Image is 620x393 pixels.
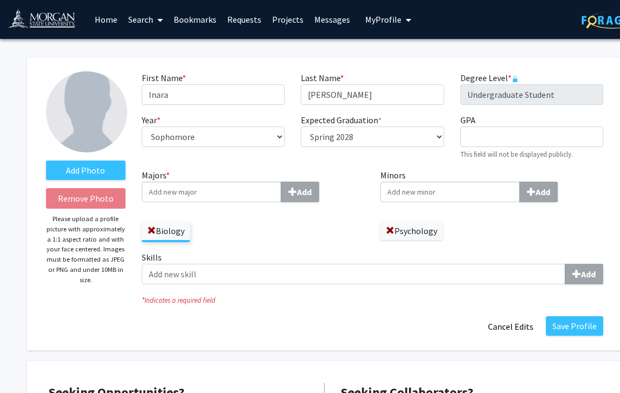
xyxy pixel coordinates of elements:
iframe: Chat [8,344,46,385]
button: Remove Photo [46,188,126,209]
small: This field will not be displayed publicly. [460,150,573,158]
p: Please upload a profile picture with approximately a 1:1 aspect ratio and with your face centered... [46,214,126,285]
b: Add [297,186,312,197]
button: Save Profile [546,316,603,336]
label: Majors [142,169,365,202]
img: Morgan State University Logo [8,9,85,33]
label: Minors [380,169,603,202]
img: Profile Picture [46,71,127,152]
label: AddProfile Picture [46,161,126,180]
a: Search [123,1,168,38]
a: Home [89,1,123,38]
label: Last Name [301,71,344,84]
a: Messages [309,1,355,38]
b: Add [581,269,596,279]
input: SkillsAdd [142,264,565,284]
a: Projects [267,1,309,38]
input: MinorsAdd [380,182,520,202]
button: Majors* [281,182,319,202]
label: GPA [460,114,476,126]
button: Skills [565,264,603,284]
a: Bookmarks [168,1,222,38]
input: Majors*Add [142,182,281,202]
button: Minors [519,182,558,202]
a: Requests [222,1,267,38]
label: Year [142,114,161,126]
label: Degree Level [460,71,518,84]
span: My Profile [365,14,401,25]
label: Psychology [380,222,443,240]
label: First Name [142,71,186,84]
svg: This information is provided and automatically updated by Morgan State University and is not edit... [512,76,518,82]
b: Add [536,186,550,197]
label: Skills [142,251,603,284]
label: Expected Graduation [301,114,381,126]
button: Cancel Edits [481,316,540,337]
i: Indicates a required field [142,295,603,305]
label: Biology [142,222,190,240]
